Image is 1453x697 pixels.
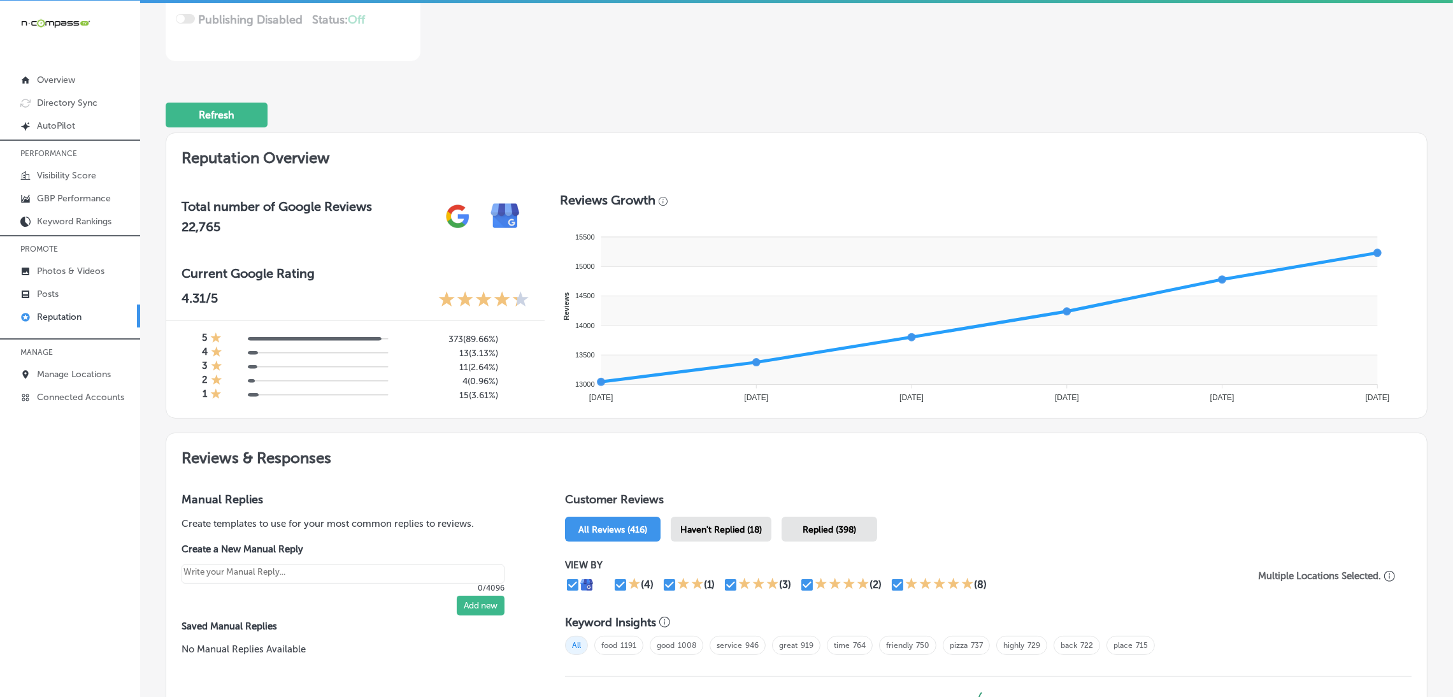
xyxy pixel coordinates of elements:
[601,641,617,650] a: food
[803,524,856,535] span: Replied (398)
[1061,641,1077,650] a: back
[971,641,983,650] a: 737
[575,351,595,359] tspan: 13500
[182,621,524,632] label: Saved Manual Replies
[182,564,505,584] textarea: Create your Quick Reply
[641,578,654,591] div: (4)
[211,374,222,388] div: 1 Star
[438,291,529,310] div: 4.31 Stars
[399,376,499,387] h5: 4 ( 0.96% )
[210,332,222,346] div: 1 Star
[853,641,866,650] a: 764
[1003,641,1024,650] a: highly
[562,292,569,320] text: Reviews
[203,388,207,402] h4: 1
[37,75,75,85] p: Overview
[1365,393,1389,402] tspan: [DATE]
[1210,393,1234,402] tspan: [DATE]
[434,192,482,240] img: gPZS+5FD6qPJAAAAABJRU5ErkJggg==
[575,233,595,241] tspan: 15500
[1258,570,1381,582] p: Multiple Locations Selected.
[779,578,791,591] div: (3)
[1136,641,1148,650] a: 715
[738,577,779,593] div: 3 Stars
[166,433,1427,477] h2: Reviews & Responses
[37,392,124,403] p: Connected Accounts
[678,641,696,650] a: 1008
[20,17,90,29] img: 660ab0bf-5cc7-4cb8-ba1c-48b5ae0f18e60NCTV_CLogo_TV_Black_-500x88.png
[801,641,813,650] a: 919
[37,170,96,181] p: Visibility Score
[37,193,111,204] p: GBP Performance
[1027,641,1040,650] a: 729
[779,641,798,650] a: great
[211,360,222,374] div: 1 Star
[182,584,505,593] p: 0/4096
[834,641,850,650] a: time
[578,524,647,535] span: All Reviews (416)
[202,332,207,346] h4: 5
[210,388,222,402] div: 1 Star
[560,192,655,208] h3: Reviews Growth
[657,641,675,650] a: good
[182,266,529,281] h3: Current Google Rating
[565,615,656,629] h3: Keyword Insights
[628,577,641,593] div: 1 Star
[182,199,372,214] h3: Total number of Google Reviews
[916,641,929,650] a: 750
[1113,641,1133,650] a: place
[575,380,595,388] tspan: 13000
[37,216,111,227] p: Keyword Rankings
[886,641,913,650] a: friendly
[744,393,768,402] tspan: [DATE]
[399,348,499,359] h5: 13 ( 3.13% )
[182,291,218,310] p: 4.31 /5
[575,322,595,329] tspan: 14000
[589,393,613,402] tspan: [DATE]
[565,636,588,655] span: All
[482,192,529,240] img: e7ababfa220611ac49bdb491a11684a6.png
[37,289,59,299] p: Posts
[457,596,505,615] button: Add new
[182,219,372,234] h2: 22,765
[399,390,499,401] h5: 15 ( 3.61% )
[575,292,595,299] tspan: 14500
[677,577,704,593] div: 2 Stars
[620,641,636,650] a: 1191
[182,543,505,555] label: Create a New Manual Reply
[565,492,1412,512] h1: Customer Reviews
[37,369,111,380] p: Manage Locations
[202,346,208,360] h4: 4
[899,393,924,402] tspan: [DATE]
[166,103,268,127] button: Refresh
[905,577,974,593] div: 5 Stars
[37,312,82,322] p: Reputation
[182,492,524,507] h3: Manual Replies
[870,578,882,591] div: (2)
[974,578,987,591] div: (8)
[202,360,208,374] h4: 3
[575,262,595,270] tspan: 15000
[182,517,524,531] p: Create templates to use for your most common replies to reviews.
[680,524,762,535] span: Haven't Replied (18)
[399,362,499,373] h5: 11 ( 2.64% )
[565,559,1242,571] p: VIEW BY
[950,641,968,650] a: pizza
[1080,641,1093,650] a: 722
[717,641,742,650] a: service
[202,374,208,388] h4: 2
[166,133,1427,177] h2: Reputation Overview
[182,642,524,656] p: No Manual Replies Available
[37,120,75,131] p: AutoPilot
[704,578,715,591] div: (1)
[745,641,759,650] a: 946
[211,346,222,360] div: 1 Star
[1055,393,1079,402] tspan: [DATE]
[37,266,104,277] p: Photos & Videos
[37,97,97,108] p: Directory Sync
[815,577,870,593] div: 4 Stars
[399,334,499,345] h5: 373 ( 89.66% )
